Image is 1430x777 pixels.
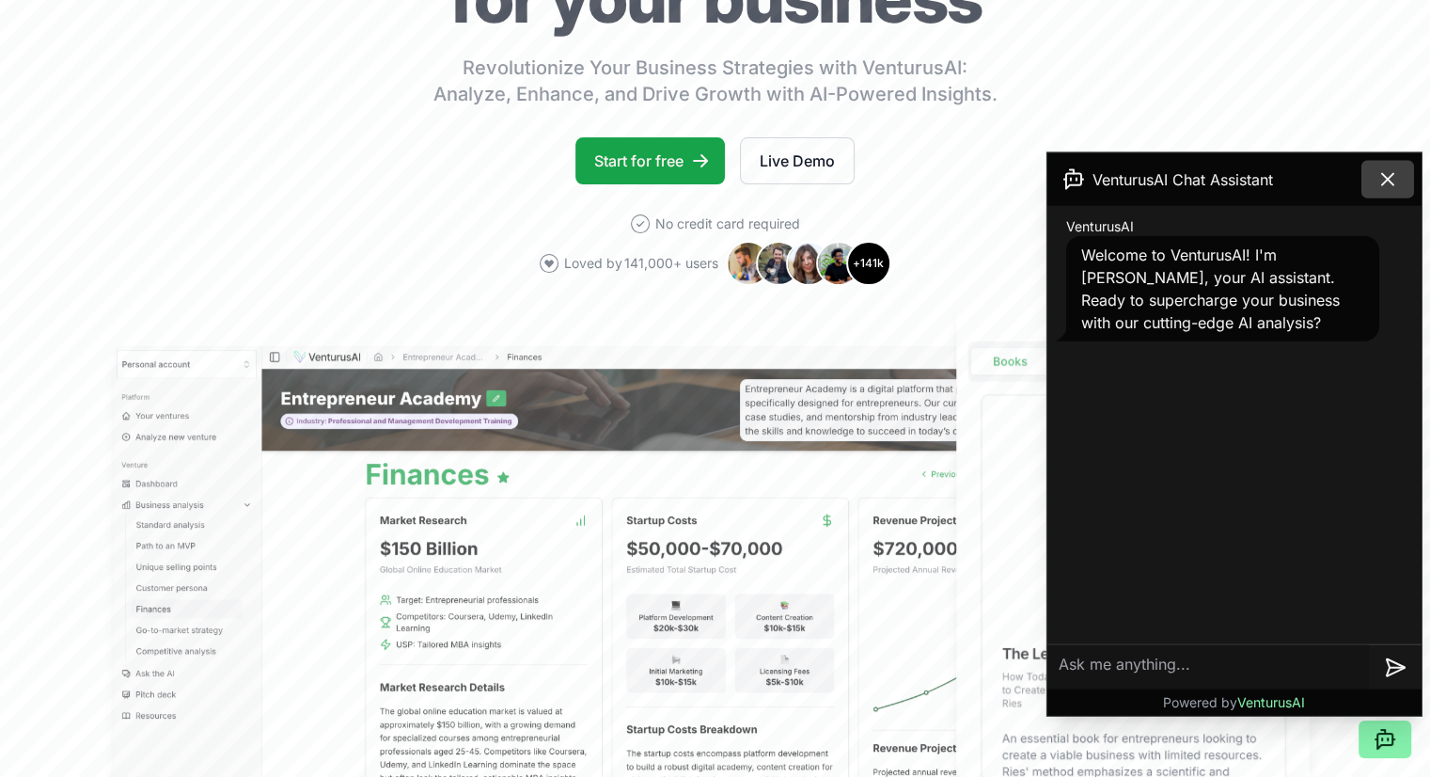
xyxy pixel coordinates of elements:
[726,241,771,286] img: Avatar 1
[756,241,801,286] img: Avatar 2
[816,241,861,286] img: Avatar 4
[1237,694,1305,710] span: VenturusAI
[1163,693,1305,712] p: Powered by
[1081,246,1340,332] span: Welcome to VenturusAI! I'm [PERSON_NAME], your AI assistant. Ready to supercharge your business w...
[1066,217,1134,236] span: VenturusAI
[1092,168,1273,191] span: VenturusAI Chat Assistant
[786,241,831,286] img: Avatar 3
[740,137,855,184] a: Live Demo
[575,137,725,184] a: Start for free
